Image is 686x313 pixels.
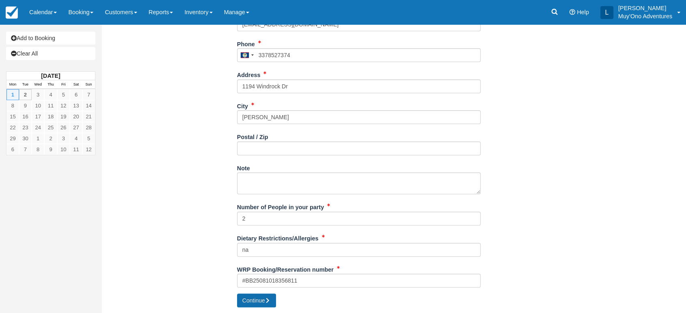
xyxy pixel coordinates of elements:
[70,122,82,133] a: 27
[6,122,19,133] a: 22
[237,161,250,173] label: Note
[44,111,57,122] a: 18
[19,133,32,144] a: 30
[32,89,44,100] a: 3
[237,37,255,49] label: Phone
[600,6,613,19] div: L
[57,122,70,133] a: 26
[237,294,276,307] button: Continue
[32,133,44,144] a: 1
[19,89,32,100] a: 2
[57,133,70,144] a: 3
[44,89,57,100] a: 4
[237,49,256,62] div: Belize: +501
[70,100,82,111] a: 13
[6,6,18,19] img: checkfront-main-nav-mini-logo.png
[82,133,95,144] a: 5
[44,133,57,144] a: 2
[6,32,95,45] a: Add to Booking
[19,144,32,155] a: 7
[82,122,95,133] a: 28
[32,111,44,122] a: 17
[6,144,19,155] a: 6
[19,80,32,89] th: Tue
[6,111,19,122] a: 15
[57,89,70,100] a: 5
[19,100,32,111] a: 9
[44,144,57,155] a: 9
[57,144,70,155] a: 10
[32,100,44,111] a: 10
[82,89,95,100] a: 7
[19,122,32,133] a: 23
[57,100,70,111] a: 12
[6,133,19,144] a: 29
[57,80,70,89] th: Fri
[618,4,672,12] p: [PERSON_NAME]
[70,80,82,89] th: Sat
[237,200,324,212] label: Number of People in your party
[41,73,60,79] strong: [DATE]
[618,12,672,20] p: Muy'Ono Adventures
[19,111,32,122] a: 16
[57,111,70,122] a: 19
[6,89,19,100] a: 1
[570,9,575,15] i: Help
[70,133,82,144] a: 4
[44,100,57,111] a: 11
[6,47,95,60] a: Clear All
[6,80,19,89] th: Mon
[70,144,82,155] a: 11
[82,80,95,89] th: Sun
[237,99,248,111] label: City
[237,263,334,274] label: WRP Booking/Reservation number
[237,232,319,243] label: Dietary Restrictions/Allergies
[70,111,82,122] a: 20
[237,68,261,79] label: Address
[6,100,19,111] a: 8
[82,100,95,111] a: 14
[577,9,589,15] span: Help
[82,111,95,122] a: 21
[70,89,82,100] a: 6
[32,80,44,89] th: Wed
[44,80,57,89] th: Thu
[237,130,268,141] label: Postal / Zip
[44,122,57,133] a: 25
[32,122,44,133] a: 24
[32,144,44,155] a: 8
[82,144,95,155] a: 12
